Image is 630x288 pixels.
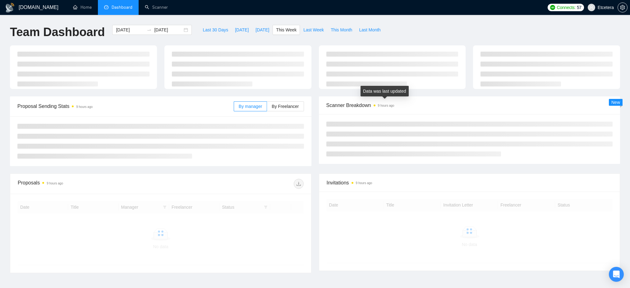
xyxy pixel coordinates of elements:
button: Last 30 Days [199,25,232,35]
span: By manager [239,104,262,109]
span: Proposal Sending Stats [17,102,234,110]
input: End date [154,26,182,33]
time: 9 hours ago [47,182,63,185]
time: 9 hours ago [378,104,394,107]
span: By Freelancer [272,104,299,109]
span: dashboard [104,5,108,9]
span: user [589,5,594,10]
button: This Month [327,25,356,35]
button: setting [618,2,628,12]
span: Connects: [557,4,576,11]
a: setting [618,5,628,10]
span: swap-right [147,27,152,32]
div: Data was last updated [361,86,409,96]
a: homeHome [73,5,92,10]
span: Invitations [327,179,613,187]
span: New [611,100,620,105]
span: This Month [331,26,352,33]
button: This Week [273,25,300,35]
img: logo [5,3,15,13]
span: Dashboard [112,5,132,10]
span: [DATE] [235,26,249,33]
span: to [147,27,152,32]
a: searchScanner [145,5,168,10]
span: setting [618,5,627,10]
span: Last 30 Days [203,26,228,33]
span: 57 [577,4,582,11]
img: upwork-logo.png [550,5,555,10]
span: Last Week [303,26,324,33]
h1: Team Dashboard [10,25,105,39]
button: [DATE] [252,25,273,35]
button: Last Month [356,25,384,35]
time: 9 hours ago [356,181,372,185]
input: Start date [116,26,144,33]
time: 9 hours ago [76,105,93,109]
span: This Week [276,26,297,33]
span: Scanner Breakdown [326,101,613,109]
button: [DATE] [232,25,252,35]
span: Last Month [359,26,380,33]
div: Open Intercom Messenger [609,267,624,282]
span: [DATE] [255,26,269,33]
div: Proposals [18,179,161,189]
button: Last Week [300,25,327,35]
